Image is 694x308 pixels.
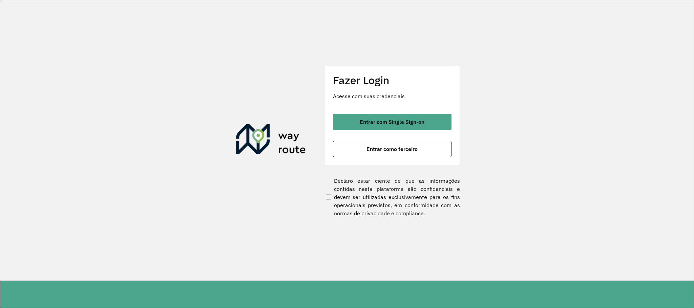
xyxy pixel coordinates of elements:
span: Entrar com Single Sign-on [360,119,424,125]
h2: Fazer Login [333,74,451,87]
button: button [333,114,451,130]
p: Acesse com suas credenciais [333,92,451,100]
img: Roteirizador AmbevTech [236,124,306,157]
button: button [333,141,451,157]
span: Entrar como terceiro [366,146,418,152]
label: Declaro estar ciente de que as informações contidas nesta plataforma são confidenciais e devem se... [324,177,460,217]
